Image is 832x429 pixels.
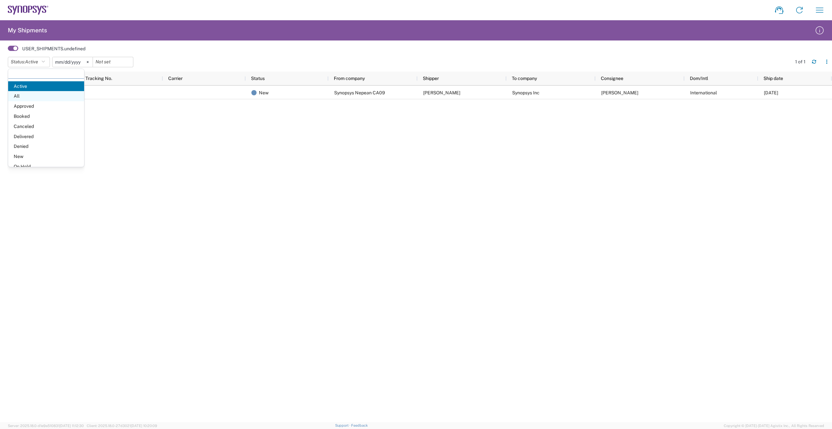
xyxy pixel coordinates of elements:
span: Server: 2025.18.0-d1e9a510831 [8,424,84,428]
span: Carrier [168,76,183,81]
span: Client: 2025.18.0-27d3021 [87,424,157,428]
span: [DATE] 11:12:30 [59,424,84,428]
span: New [259,86,269,100]
label: USER_SHIPMENTS.undefined [22,46,85,52]
div: 1 of 1 [795,59,807,65]
span: Dom/Intl [690,76,708,81]
span: All [8,91,84,101]
span: Alan Lear [601,90,638,95]
span: International [690,90,717,95]
a: Support [335,423,351,427]
span: Tracking No. [85,76,112,81]
span: 09/10/2025 [764,90,778,95]
span: Status [251,76,265,81]
input: Not set [52,57,93,67]
span: To company [512,76,537,81]
span: [DATE] 10:20:09 [131,424,157,428]
span: Denied [8,141,84,151]
span: New [8,151,84,162]
span: Shahrukh Riaz [423,90,460,95]
button: Status:Active [8,57,50,67]
span: Copyright © [DATE]-[DATE] Agistix Inc., All Rights Reserved [724,423,824,429]
span: Canceled [8,121,84,132]
span: Synopsys Nepean CA09 [334,90,385,95]
span: From company [334,76,365,81]
h2: My Shipments [8,26,47,34]
span: Active [25,59,38,64]
a: Feedback [351,423,368,427]
span: Active [8,81,84,91]
span: Shipper [423,76,439,81]
span: Synopsys Inc [512,90,540,95]
span: Approved [8,101,84,111]
span: Ship date [764,76,783,81]
span: Delivered [8,132,84,142]
span: On Hold [8,162,84,172]
span: Consignee [601,76,623,81]
span: Booked [8,111,84,121]
input: Not set [93,57,133,67]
